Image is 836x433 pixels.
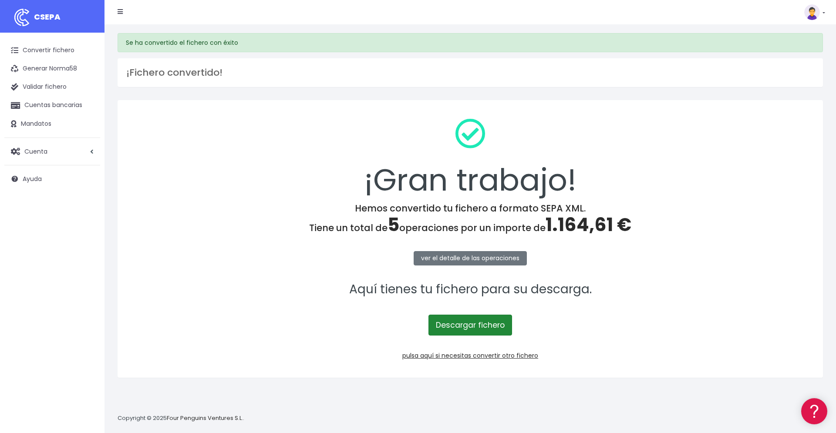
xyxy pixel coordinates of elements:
[167,414,243,422] a: Four Penguins Ventures S.L.
[4,115,100,133] a: Mandatos
[23,175,42,183] span: Ayuda
[4,170,100,188] a: Ayuda
[129,111,812,203] div: ¡Gran trabajo!
[4,78,100,96] a: Validar fichero
[4,142,100,161] a: Cuenta
[34,11,61,22] span: CSEPA
[804,4,820,20] img: profile
[129,280,812,299] p: Aquí tienes tu fichero para su descarga.
[129,203,812,236] h4: Hemos convertido tu fichero a formato SEPA XML. Tiene un total de operaciones por un importe de
[402,351,538,360] a: pulsa aquí si necesitas convertir otro fichero
[4,41,100,60] a: Convertir fichero
[414,251,527,265] a: ver el detalle de las operaciones
[4,96,100,114] a: Cuentas bancarias
[546,212,631,238] span: 1.164,61 €
[4,60,100,78] a: Generar Norma58
[388,212,399,238] span: 5
[118,414,244,423] p: Copyright © 2025 .
[24,147,47,155] span: Cuenta
[118,33,823,52] div: Se ha convertido el fichero con éxito
[11,7,33,28] img: logo
[428,315,512,336] a: Descargar fichero
[126,67,814,78] h3: ¡Fichero convertido!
